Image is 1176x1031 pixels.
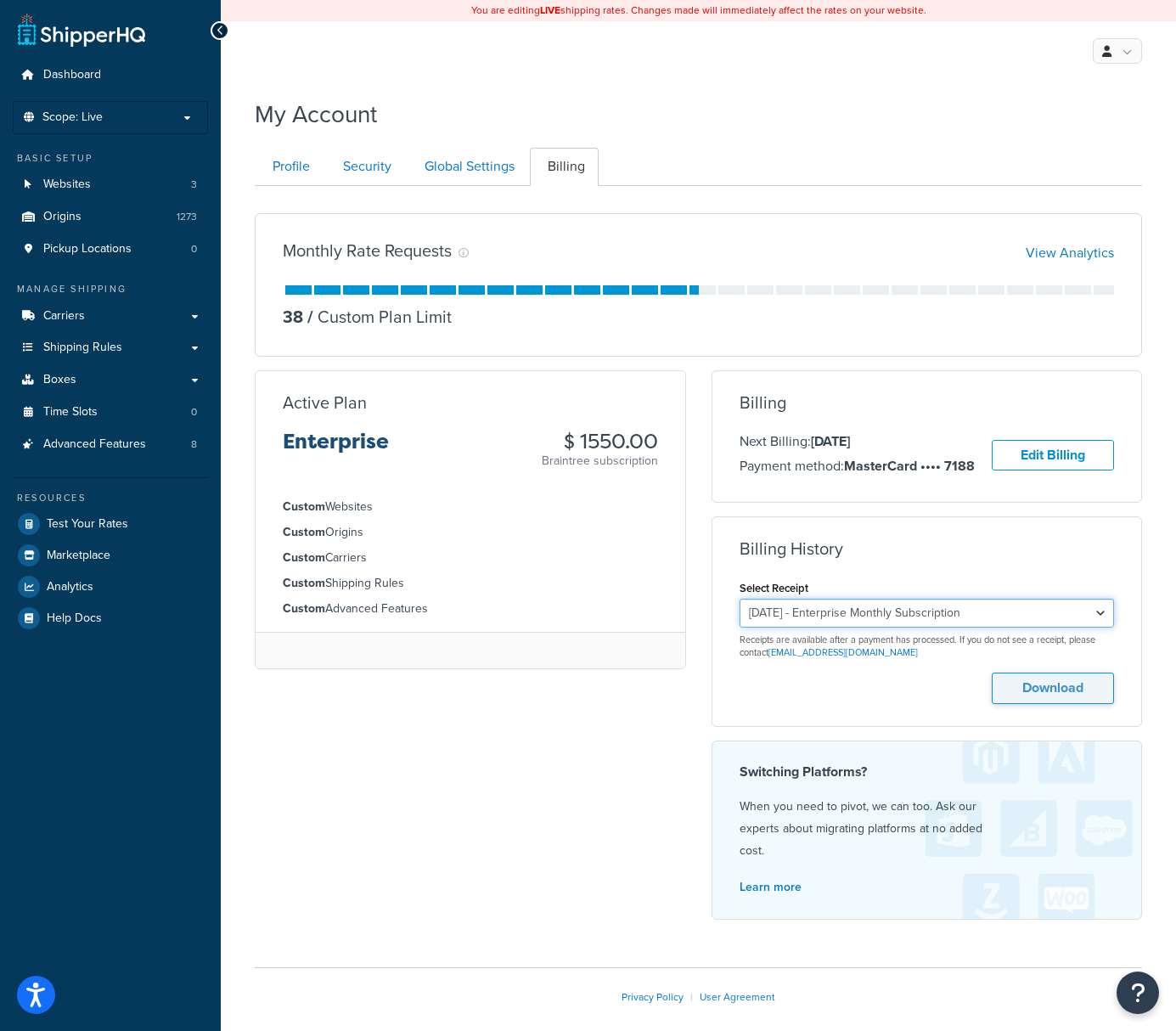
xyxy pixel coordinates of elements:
[283,393,367,412] h3: Active Plan
[18,13,145,47] a: ShipperHQ Home
[191,177,197,192] span: 3
[283,305,303,329] p: 38
[13,491,208,505] div: Resources
[177,210,197,224] span: 1273
[13,151,208,166] div: Basic Setup
[191,405,197,420] span: 0
[43,177,91,192] span: Websites
[283,523,658,542] li: Origins
[1117,972,1159,1014] button: Open Resource Center
[992,440,1114,471] a: Edit Billing
[283,431,389,466] h3: Enterprise
[43,405,98,420] span: Time Slots
[42,110,103,125] span: Scope: Live
[768,645,918,659] a: [EMAIL_ADDRESS][DOMAIN_NAME]
[283,574,658,593] li: Shipping Rules
[690,989,693,1005] span: |
[622,989,684,1005] a: Privacy Policy
[13,59,208,91] a: Dashboard
[43,373,76,387] span: Boxes
[283,574,325,592] strong: Custom
[13,234,208,265] a: Pickup Locations 0
[43,68,101,82] span: Dashboard
[191,437,197,452] span: 8
[542,453,658,470] p: Braintree subscription
[283,241,452,260] h3: Monthly Rate Requests
[407,148,528,186] a: Global Settings
[13,301,208,332] a: Carriers
[283,600,658,618] li: Advanced Features
[13,429,208,460] a: Advanced Features 8
[43,341,122,355] span: Shipping Rules
[13,169,208,200] li: Websites
[740,455,975,477] p: Payment method:
[13,234,208,265] li: Pickup Locations
[740,393,786,412] h3: Billing
[283,549,658,567] li: Carriers
[43,242,132,256] span: Pickup Locations
[542,431,658,453] h3: $ 1550.00
[47,549,110,563] span: Marketplace
[13,429,208,460] li: Advanced Features
[47,611,102,626] span: Help Docs
[13,540,208,571] a: Marketplace
[740,762,1115,782] h4: Switching Platforms?
[740,878,802,896] a: Learn more
[1026,243,1114,262] a: View Analytics
[13,201,208,233] li: Origins
[43,309,85,324] span: Carriers
[191,242,197,256] span: 0
[740,796,1115,862] p: When you need to pivot, we can too. Ask our experts about migrating platforms at no added cost.
[255,148,324,186] a: Profile
[13,397,208,428] a: Time Slots 0
[283,549,325,566] strong: Custom
[13,603,208,634] a: Help Docs
[43,210,82,224] span: Origins
[700,989,775,1005] a: User Agreement
[325,148,405,186] a: Security
[43,437,146,452] span: Advanced Features
[740,431,975,453] p: Next Billing:
[13,364,208,396] a: Boxes
[740,539,843,558] h3: Billing History
[283,498,325,515] strong: Custom
[283,498,658,516] li: Websites
[844,456,975,476] strong: MasterCard •••• 7188
[303,305,452,329] p: Custom Plan Limit
[13,397,208,428] li: Time Slots
[540,3,560,18] b: LIVE
[530,148,599,186] a: Billing
[740,634,1115,660] p: Receipts are available after a payment has processed. If you do not see a receipt, please contact
[283,600,325,617] strong: Custom
[307,304,313,330] span: /
[13,169,208,200] a: Websites 3
[13,509,208,539] a: Test Your Rates
[992,673,1114,704] button: Download
[47,517,128,532] span: Test Your Rates
[811,431,850,451] strong: [DATE]
[13,201,208,233] a: Origins 1273
[283,523,325,541] strong: Custom
[255,98,377,131] h1: My Account
[47,580,93,594] span: Analytics
[740,582,808,594] label: Select Receipt
[13,282,208,296] div: Manage Shipping
[13,332,208,363] a: Shipping Rules
[13,572,208,602] a: Analytics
